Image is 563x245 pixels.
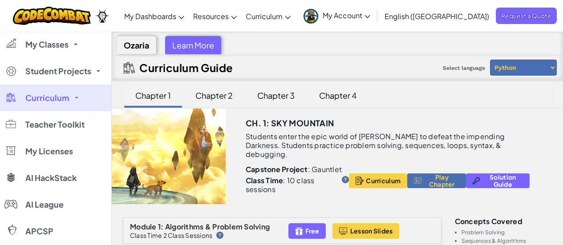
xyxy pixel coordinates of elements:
[241,4,295,28] a: Curriculum
[216,232,223,239] img: IconHint.svg
[366,177,401,184] span: Curriculum
[342,176,349,183] img: IconHint.svg
[246,12,283,21] span: Curriculum
[165,222,270,231] span: Algorithms & Problem Solving
[246,165,349,174] p: : Gauntlet
[246,176,338,194] p: : 10 class sessions
[124,62,135,73] img: IconCurriculumGuide.svg
[407,173,466,188] button: Play Chapter
[305,227,319,234] span: Free
[248,85,304,106] div: Chapter 3
[120,4,189,28] a: My Dashboards
[246,176,283,185] b: Class Time
[158,222,164,231] span: 1:
[466,173,530,188] button: Solution Guide
[304,9,318,24] img: avatar
[189,4,241,28] a: Resources
[25,201,64,209] span: AI League
[246,165,308,174] b: Capstone Project
[246,116,334,130] h3: Ch. 1: Sky Mountain
[323,11,370,20] span: My Account
[462,229,552,235] li: Problem Solving
[193,12,229,21] span: Resources
[165,36,221,54] div: Learn More
[117,36,156,54] div: Ozaria
[425,173,459,188] span: Play Chapter
[95,9,109,23] img: Ozaria
[299,2,375,30] a: My Account
[350,227,393,234] span: Lesson Slides
[496,8,557,24] a: Request a Quote
[124,12,176,21] span: My Dashboards
[25,120,85,129] span: Teacher Toolkit
[25,174,77,182] span: AI HackStack
[332,223,400,239] button: Lesson Slides
[139,61,233,74] h2: Curriculum Guide
[439,61,489,75] span: Select language
[483,173,523,188] span: Solution Guide
[455,217,552,225] h3: Concepts covered
[246,132,530,159] p: Students enter the epic world of [PERSON_NAME] to defeat the impending Darkness. Students practic...
[380,4,494,28] a: English ([GEOGRAPHIC_DATA])
[295,226,303,236] img: IconFreeLevelv2.svg
[130,222,157,231] span: Module
[310,85,365,106] div: Chapter 4
[385,12,489,21] span: English ([GEOGRAPHIC_DATA])
[25,94,69,102] span: Curriculum
[349,173,407,188] button: Curriculum
[13,7,91,25] img: CodeCombat logo
[25,147,73,155] span: My Licenses
[130,232,212,239] p: Class Time 2 Class Sessions
[25,40,69,48] span: My Classes
[126,85,180,106] div: Chapter 1
[186,85,242,106] div: Chapter 2
[25,67,91,75] span: Student Projects
[462,238,552,244] li: Sequences & Algorithms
